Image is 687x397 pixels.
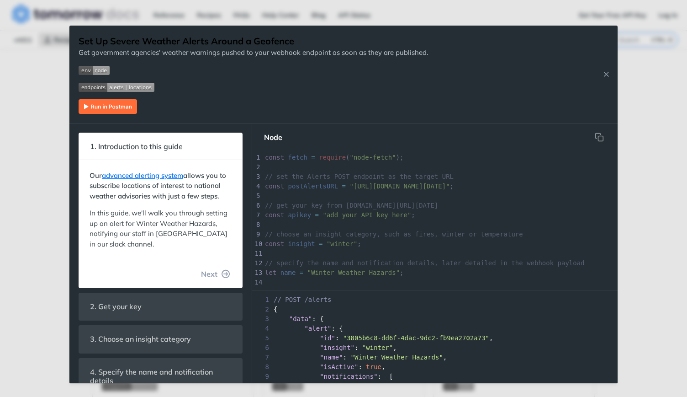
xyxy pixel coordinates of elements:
[79,48,428,58] p: Get government agencies' weather warnings pushed to your webhook endpoint as soon as they are pub...
[252,258,261,268] div: 12
[265,182,454,190] span: ;
[252,333,618,343] div: : ,
[84,138,189,156] span: 1. Introduction to this guide
[252,343,272,353] span: 6
[84,298,148,316] span: 2. Get your key
[265,259,585,267] span: // specify the name and notification details, later detailed in the webhook payload
[79,325,243,353] section: 3. Choose an insight category
[288,240,315,247] span: insight
[320,354,343,361] span: "name"
[252,162,261,172] div: 2
[102,171,183,180] a: advanced alerting system
[252,314,618,324] div: : {
[252,201,261,210] div: 6
[252,239,261,249] div: 10
[320,363,358,370] span: "isActive"
[257,128,290,146] button: Node
[319,154,346,161] span: require
[265,269,276,276] span: let
[252,191,261,201] div: 5
[289,315,312,322] span: "data"
[252,353,618,362] div: : ,
[319,240,322,247] span: =
[274,296,331,303] span: // POST /alerts
[350,154,396,161] span: "node-fetch"
[194,265,238,283] button: Next
[362,344,393,351] span: "winter"
[322,211,411,219] span: "add your API key here"
[315,211,319,219] span: =
[252,372,618,381] div: : [
[265,211,415,219] span: ;
[252,230,261,239] div: 9
[79,65,428,75] span: Expand image
[265,211,284,219] span: const
[252,278,261,287] div: 14
[265,240,284,247] span: const
[79,101,137,110] a: Expand image
[79,293,243,321] section: 2. Get your key
[252,153,261,162] div: 1
[252,210,261,220] div: 7
[252,362,618,372] div: : ,
[252,353,272,362] span: 7
[79,82,428,92] span: Expand image
[252,220,261,230] div: 8
[79,358,243,395] section: 4. Specify the name and notification details
[288,182,338,190] span: postAlertsURL
[349,182,449,190] span: "[URL][DOMAIN_NAME][DATE]"
[90,171,226,200] strong: Our allows you to subscribe locations of interest to national weather advisories with just a few ...
[320,344,354,351] span: "insight"
[343,334,489,342] span: "3805b6c8-dd6f-4dac-9dc2-fb9ea2702a73"
[599,70,613,79] button: Close Recipe
[595,133,604,142] svg: hidden
[320,373,377,380] span: "notifications"
[252,324,618,333] div: : {
[252,268,261,278] div: 13
[252,381,618,391] div: {
[351,354,443,361] span: "Winter Weather Hazards"
[304,325,331,332] span: "alert"
[265,182,284,190] span: const
[265,231,523,238] span: // choose an insight category, such as fires, winter or temperature
[280,269,296,276] span: name
[288,211,312,219] span: apikey
[79,99,137,114] img: Run in Postman
[327,240,357,247] span: "winter"
[90,208,232,249] p: In this guide, we'll walk you through setting up an alert for Winter Weather Hazards, notifying o...
[265,202,438,209] span: // get your key from [DOMAIN_NAME][URL][DATE]
[288,154,307,161] span: fetch
[252,314,272,324] span: 3
[265,154,404,161] span: ( );
[252,343,618,353] div: : ,
[79,66,110,75] img: env
[252,182,261,191] div: 4
[320,334,335,342] span: "id"
[307,269,400,276] span: "Winter Weather Hazards"
[265,269,404,276] span: ;
[79,35,428,48] h1: Set Up Severe Weather Alerts Around a Geofence
[265,154,284,161] span: const
[590,128,608,146] button: Copy
[300,269,303,276] span: =
[252,305,272,314] span: 2
[342,182,346,190] span: =
[265,240,361,247] span: ;
[79,133,243,289] section: 1. Introduction to this guideOuradvanced alerting systemallows you to subscribe locations of inte...
[311,154,315,161] span: =
[252,249,261,258] div: 11
[201,268,217,279] span: Next
[366,363,381,370] span: true
[252,172,261,182] div: 3
[252,372,272,381] span: 9
[252,333,272,343] span: 5
[252,324,272,333] span: 4
[252,305,618,314] div: {
[252,362,272,372] span: 8
[84,330,197,348] span: 3. Choose an insight category
[265,173,454,180] span: // set the Alerts POST endpoint as the target URL
[84,363,238,390] span: 4. Specify the name and notification details
[79,83,154,92] img: endpoint
[252,381,272,391] span: 10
